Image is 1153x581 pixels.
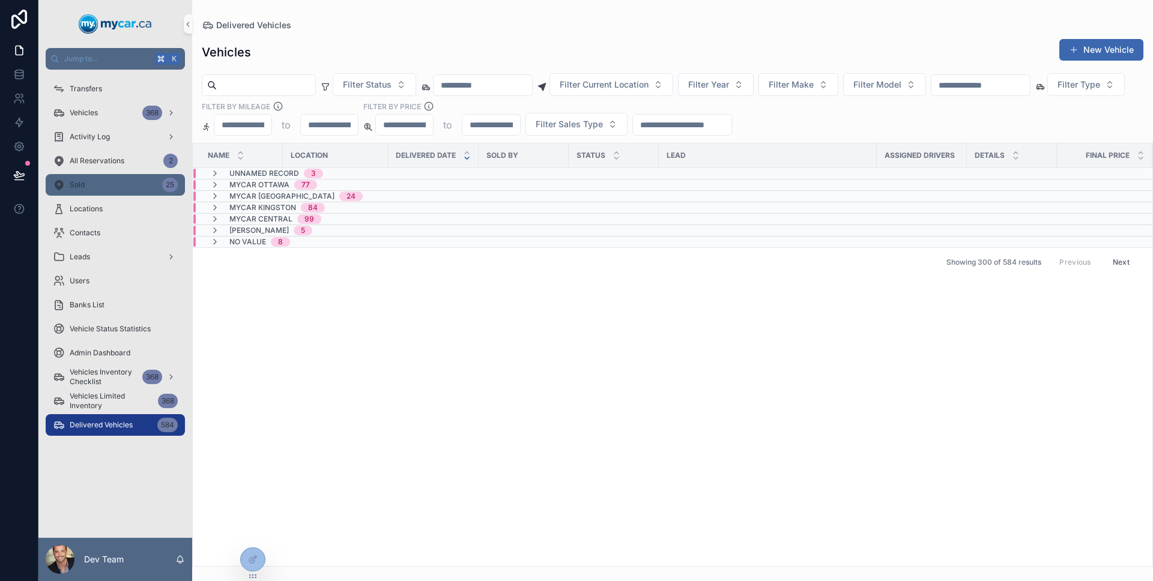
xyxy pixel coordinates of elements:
[157,418,178,432] div: 584
[688,79,729,91] span: Filter Year
[46,48,185,70] button: Jump to...K
[301,226,305,235] div: 5
[70,228,100,238] span: Contacts
[229,226,289,235] span: [PERSON_NAME]
[975,151,1005,160] span: Details
[46,246,185,268] a: Leads
[70,252,90,262] span: Leads
[46,366,185,388] a: Vehicles Inventory Checklist368
[46,174,185,196] a: Sold25
[38,70,192,451] div: scrollable content
[142,370,162,384] div: 368
[46,318,185,340] a: Vehicle Status Statistics
[70,420,133,430] span: Delivered Vehicles
[70,348,130,358] span: Admin Dashboard
[396,151,456,160] span: Delivered Date
[311,169,316,178] div: 3
[163,154,178,168] div: 2
[202,101,270,112] label: Filter By Mileage
[158,394,178,408] div: 368
[70,84,102,94] span: Transfers
[946,257,1041,267] span: Showing 300 of 584 results
[70,276,89,286] span: Users
[1059,39,1143,61] button: New Vehicle
[1047,73,1125,96] button: Select Button
[443,118,452,132] p: to
[162,178,178,192] div: 25
[560,79,649,91] span: Filter Current Location
[229,169,299,178] span: Unnamed record
[46,294,185,316] a: Banks List
[343,79,392,91] span: Filter Status
[70,204,103,214] span: Locations
[843,73,926,96] button: Select Button
[301,180,310,190] div: 77
[1058,79,1100,91] span: Filter Type
[304,214,314,224] div: 99
[46,198,185,220] a: Locations
[291,151,328,160] span: Location
[46,78,185,100] a: Transfers
[229,203,296,212] span: MyCar Kingston
[363,101,421,112] label: FILTER BY PRICE
[333,73,416,96] button: Select Button
[70,108,98,118] span: Vehicles
[64,54,150,64] span: Jump to...
[229,191,334,201] span: MyCar [GEOGRAPHIC_DATA]
[208,151,229,160] span: Name
[216,19,291,31] span: Delivered Vehicles
[549,73,673,96] button: Select Button
[1086,151,1130,160] span: FInal Price
[308,203,318,212] div: 84
[46,414,185,436] a: Delivered Vehicles584
[142,106,162,120] div: 368
[1104,253,1138,271] button: Next
[278,237,283,247] div: 8
[347,191,356,201] div: 24
[229,214,292,224] span: MyCar Central
[486,151,518,160] span: Sold By
[282,118,291,132] p: to
[70,391,153,411] span: Vehicles Limited Inventory
[525,113,628,136] button: Select Button
[84,553,124,565] p: Dev Team
[70,156,124,166] span: All Reservations
[758,73,838,96] button: Select Button
[70,324,151,334] span: Vehicle Status Statistics
[678,73,754,96] button: Select Button
[46,126,185,148] a: Activity Log
[885,151,955,160] span: Assigned Drivers
[169,54,179,64] span: K
[202,19,291,31] a: Delivered Vehicles
[46,342,185,364] a: Admin Dashboard
[667,151,686,160] span: Lead
[70,132,110,142] span: Activity Log
[70,367,138,387] span: Vehicles Inventory Checklist
[46,150,185,172] a: All Reservations2
[576,151,605,160] span: Status
[536,118,603,130] span: Filter Sales Type
[79,14,152,34] img: App logo
[229,180,289,190] span: MyCar Ottawa
[46,270,185,292] a: Users
[46,222,185,244] a: Contacts
[70,180,85,190] span: Sold
[46,390,185,412] a: Vehicles Limited Inventory368
[769,79,814,91] span: Filter Make
[46,102,185,124] a: Vehicles368
[853,79,901,91] span: Filter Model
[70,300,104,310] span: Banks List
[229,237,266,247] span: No value
[202,44,251,61] h1: Vehicles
